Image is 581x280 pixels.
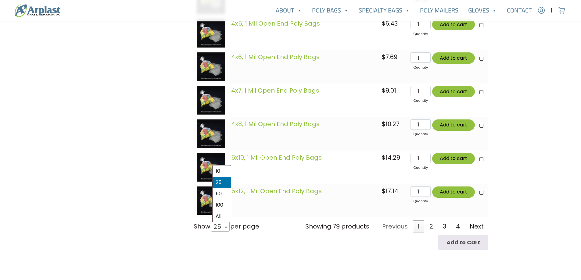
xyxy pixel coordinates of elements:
[194,222,259,232] label: Show per page
[382,153,386,162] span: $
[213,165,231,177] li: 10
[411,19,430,29] input: Qty
[411,86,430,96] input: Qty
[213,199,231,211] li: 100
[382,120,400,128] bdi: 10.27
[378,220,412,232] a: Previous
[382,53,386,61] span: $
[411,186,430,197] input: Qty
[382,53,397,61] bdi: 7.69
[231,86,319,95] a: 4x7, 1 Mil Open End Poly Bags
[382,153,400,162] bdi: 14.29
[415,4,463,16] a: Poly Mailers
[231,153,322,162] a: 5x10, 1 Mil Open End Poly Bags
[213,188,231,199] li: 50
[213,177,231,188] li: 25
[451,220,464,232] a: 4
[211,222,230,232] span: 25
[465,220,488,232] a: Next
[354,4,415,16] a: Specialty Bags
[213,211,231,222] li: All
[231,120,320,128] a: 4x8, 1 Mil Open End Poly Bags
[231,53,320,61] a: 4x6, 1 Mil Open End Poly Bags
[307,4,354,16] a: Poly Bags
[425,220,438,232] a: 2
[197,119,225,148] img: images
[197,86,225,115] img: images
[432,119,475,131] button: Add to cart
[432,52,475,64] button: Add to cart
[197,52,225,81] img: images
[411,52,430,63] input: Qty
[413,220,424,232] a: 1
[382,86,396,95] bdi: 9.01
[382,187,398,195] bdi: 17.14
[382,19,398,28] bdi: 6.43
[502,4,537,16] a: Contact
[231,19,320,28] a: 4x5, 1 Mil Open End Poly Bags
[411,119,430,130] input: Qty
[197,19,225,48] img: images
[382,86,386,95] span: $
[551,7,552,14] span: |
[271,4,307,16] a: About
[438,220,451,232] a: 3
[432,153,475,164] button: Add to cart
[305,222,369,231] div: Showing 79 products
[382,120,386,128] span: $
[463,4,502,16] a: Gloves
[411,153,430,163] input: Qty
[432,186,475,198] button: Add to cart
[211,219,227,234] span: 25
[15,4,60,17] img: logo
[432,19,475,30] button: Add to cart
[382,187,386,195] span: $
[197,186,225,215] img: images
[197,153,225,182] img: images
[432,86,475,97] button: Add to cart
[382,19,386,28] span: $
[231,187,322,195] a: 5x12, 1 Mil Open End Poly Bags
[438,235,488,250] input: Add to Cart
